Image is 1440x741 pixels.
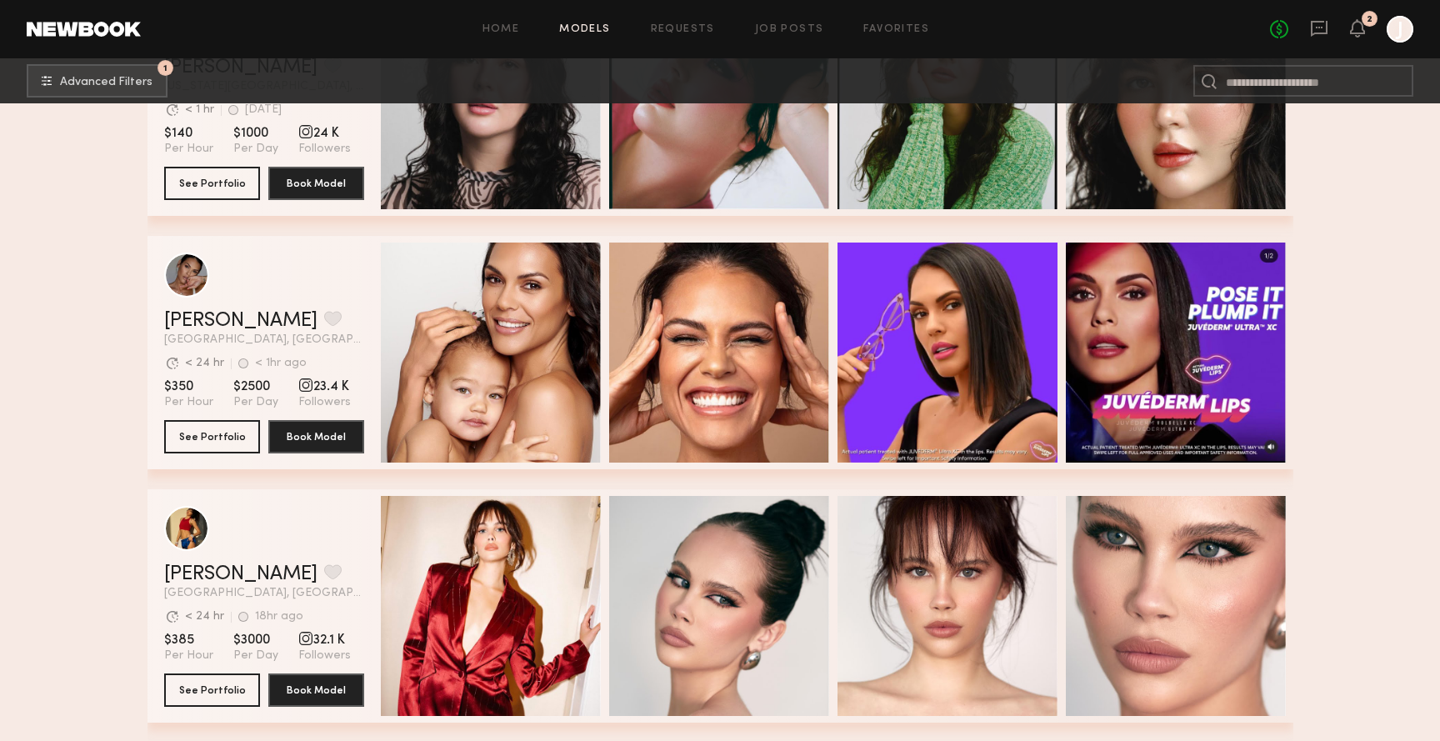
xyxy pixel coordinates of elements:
span: 23.4 K [298,378,351,395]
span: Followers [298,395,351,410]
a: [PERSON_NAME] [164,311,317,331]
span: Advanced Filters [60,77,152,88]
span: [GEOGRAPHIC_DATA], [GEOGRAPHIC_DATA] [164,334,364,346]
span: $1000 [233,125,278,142]
div: < 24 hr [185,358,224,369]
button: 1Advanced Filters [27,64,167,98]
button: See Portfolio [164,673,260,707]
span: $2500 [233,378,278,395]
button: Book Model [268,673,364,707]
span: $350 [164,378,213,395]
button: Book Model [268,167,364,200]
button: See Portfolio [164,420,260,453]
div: < 24 hr [185,611,224,623]
div: < 1hr ago [255,358,307,369]
button: See Portfolio [164,167,260,200]
span: Per Day [233,648,278,663]
span: 1 [163,64,167,72]
span: [GEOGRAPHIC_DATA], [GEOGRAPHIC_DATA] [164,588,364,599]
button: Book Model [268,420,364,453]
span: Per Hour [164,142,213,157]
span: 24 K [298,125,351,142]
a: J [1387,16,1413,43]
span: $3000 [233,632,278,648]
span: Per Hour [164,395,213,410]
div: [DATE] [245,104,282,116]
div: < 1 hr [185,104,214,116]
span: Per Day [233,395,278,410]
span: Followers [298,648,351,663]
span: $385 [164,632,213,648]
a: Models [559,24,610,35]
div: 2 [1367,15,1372,24]
a: [PERSON_NAME] [164,564,317,584]
span: 32.1 K [298,632,351,648]
a: Favorites [863,24,929,35]
div: 18hr ago [255,611,303,623]
span: Per Day [233,142,278,157]
span: Per Hour [164,648,213,663]
span: Followers [298,142,351,157]
a: Home [482,24,520,35]
a: Job Posts [755,24,824,35]
span: $140 [164,125,213,142]
a: Requests [651,24,715,35]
